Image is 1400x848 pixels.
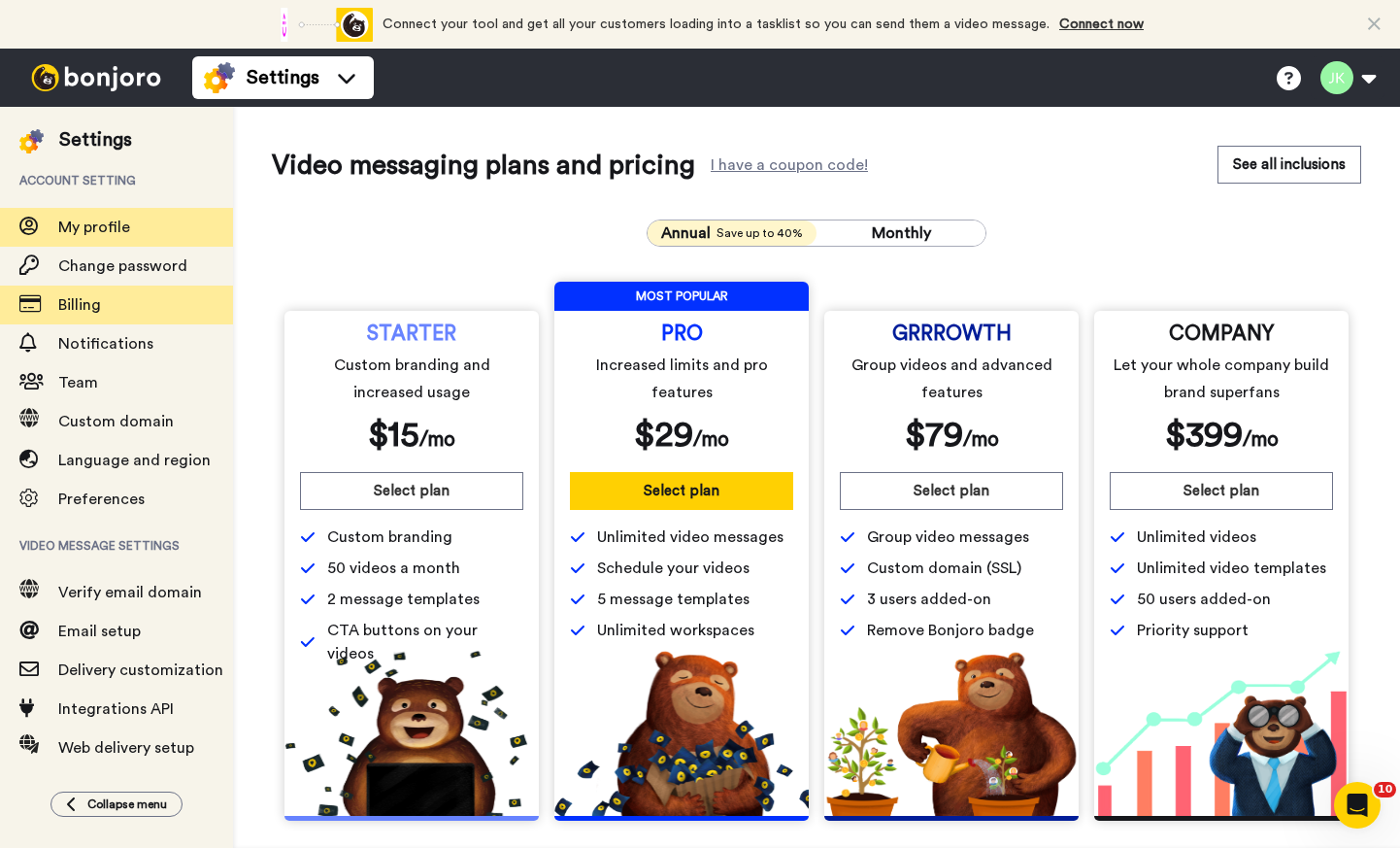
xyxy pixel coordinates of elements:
span: Save up to 40% [717,225,803,241]
span: Verify email domain [58,585,202,600]
span: Billing [58,297,101,313]
img: settings-colored.svg [19,129,44,153]
span: Language and region [58,453,211,468]
span: MOST POPULAR [554,282,809,311]
span: Integrations API [58,701,174,717]
span: Remove Bonjoro badge [867,619,1034,642]
span: 3 users added-on [867,588,991,611]
a: Connect now [1059,17,1144,31]
span: GRRROWTH [892,326,1012,342]
a: See all inclusions [1217,146,1361,185]
span: /mo [693,429,729,450]
span: STARTER [367,326,456,342]
span: Priority support [1137,619,1249,642]
button: Select plan [1110,472,1333,510]
button: See all inclusions [1217,146,1361,184]
span: Group videos and advanced features [844,352,1060,406]
span: Delivery customization [58,662,223,678]
button: Select plan [300,472,523,510]
img: edd2fd70e3428fe950fd299a7ba1283f.png [824,651,1079,816]
span: 50 videos a month [327,557,460,580]
span: /mo [963,429,999,450]
span: Annual [661,221,711,245]
span: /mo [1243,429,1279,450]
img: settings-colored.svg [204,62,235,93]
span: Connect your tool and get all your customers loading into a tasklist so you can send them a video... [383,17,1050,31]
button: AnnualSave up to 40% [648,220,817,246]
span: 50 users added-on [1137,588,1271,611]
span: COMPANY [1169,326,1274,342]
span: Change password [58,258,187,274]
span: $ 15 [368,418,419,453]
iframe: Intercom live chat [1334,782,1381,829]
span: $ 29 [634,418,693,453]
span: $ 399 [1165,418,1243,453]
span: Team [58,375,98,390]
span: 5 message templates [597,588,750,611]
span: Custom domain (SSL) [867,557,1021,580]
button: Monthly [817,220,985,246]
span: Email setup [58,624,141,639]
span: Web delivery setup [58,740,194,756]
span: Let your whole company build brand superfans [1114,352,1330,406]
span: Unlimited video templates [1137,557,1326,580]
span: PRO [661,326,703,342]
span: $ 79 [905,418,963,453]
img: bj-logo-header-white.svg [23,64,169,91]
span: 10 [1374,782,1396,797]
span: Custom branding and increased usage [304,352,520,406]
span: Video messaging plans and pricing [272,146,695,185]
span: Increased limits and pro features [574,352,790,406]
span: Unlimited workspaces [597,619,754,642]
div: animation [266,8,373,42]
img: 5112517b2a94bd7fef09f8ca13467cef.png [284,651,539,816]
span: Notifications [58,336,153,352]
span: Unlimited video messages [597,526,783,549]
span: My profile [58,220,130,235]
span: 2 message templates [327,588,480,611]
span: Preferences [58,492,145,507]
span: Group video messages [867,526,1029,549]
button: Collapse menu [50,792,183,817]
img: baac238c4e1197dfdb093d3ea7416ec4.png [1094,651,1349,816]
div: Settings [59,126,132,153]
span: CTA buttons on your videos [327,619,523,665]
div: I have a coupon code! [711,159,868,171]
button: Select plan [570,472,793,510]
img: b5b10b7112978f982230d1107d8aada4.png [554,651,809,816]
span: /mo [419,429,455,450]
span: Schedule your videos [597,557,750,580]
span: Custom branding [327,526,452,549]
span: Collapse menu [87,797,167,812]
span: Custom domain [58,414,174,429]
span: Settings [247,64,319,91]
span: Unlimited videos [1137,526,1256,549]
span: Monthly [872,225,931,241]
button: Select plan [840,472,1063,510]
